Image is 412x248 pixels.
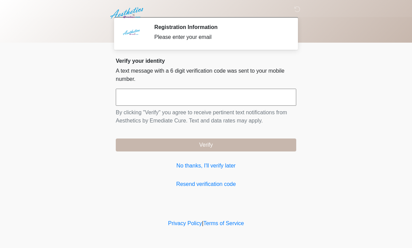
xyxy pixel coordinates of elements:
a: Resend verification code [116,180,296,188]
div: Please enter your email [154,33,286,41]
button: Verify [116,138,296,151]
a: Terms of Service [203,220,244,226]
a: Privacy Policy [168,220,202,226]
h2: Registration Information [154,24,286,30]
p: A text message with a 6 digit verification code was sent to your mobile number. [116,67,296,83]
a: | [202,220,203,226]
img: Aesthetics by Emediate Cure Logo [109,5,146,21]
img: Agent Avatar [121,24,141,44]
a: No thanks, I'll verify later [116,162,296,170]
p: By clicking "Verify" you agree to receive pertinent text notifications from Aesthetics by Emediat... [116,108,296,125]
h2: Verify your identity [116,58,296,64]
